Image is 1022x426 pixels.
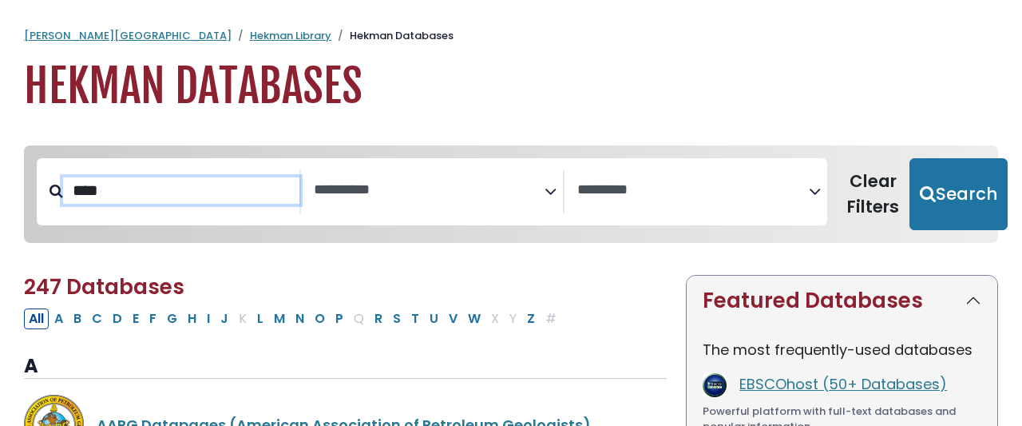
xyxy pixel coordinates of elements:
button: Filter Results I [202,309,215,329]
button: Filter Results W [463,309,485,329]
a: [PERSON_NAME][GEOGRAPHIC_DATA] [24,28,232,43]
button: Filter Results N [291,309,309,329]
button: Filter Results J [216,309,233,329]
textarea: Search [577,182,809,199]
h1: Hekman Databases [24,60,998,113]
button: Filter Results L [252,309,268,329]
button: Filter Results C [87,309,107,329]
a: Hekman Library [250,28,331,43]
h3: A [24,355,667,379]
button: Filter Results R [370,309,387,329]
button: Filter Results A [50,309,68,329]
button: Filter Results F [145,309,161,329]
nav: breadcrumb [24,28,998,44]
p: The most frequently-used databases [703,339,981,360]
button: Clear Filters [837,158,909,230]
button: Filter Results Z [522,309,540,329]
button: Filter Results M [269,309,290,329]
textarea: Search [314,182,545,199]
button: Filter Results U [425,309,443,329]
button: Filter Results T [406,309,424,329]
button: Filter Results G [162,309,182,329]
button: Featured Databases [687,276,997,326]
li: Hekman Databases [331,28,454,44]
input: Search database by title or keyword [63,177,299,204]
button: Submit for Search Results [909,158,1008,230]
button: Filter Results D [108,309,127,329]
button: Filter Results V [444,309,462,329]
button: Filter Results P [331,309,348,329]
nav: Search filters [24,145,998,243]
div: Alpha-list to filter by first letter of database name [24,308,563,328]
span: 247 Databases [24,273,184,301]
button: Filter Results S [388,309,406,329]
a: EBSCOhost (50+ Databases) [739,374,947,394]
button: Filter Results E [128,309,144,329]
button: Filter Results B [69,309,86,329]
button: Filter Results H [183,309,201,329]
button: Filter Results O [310,309,330,329]
button: All [24,309,49,329]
